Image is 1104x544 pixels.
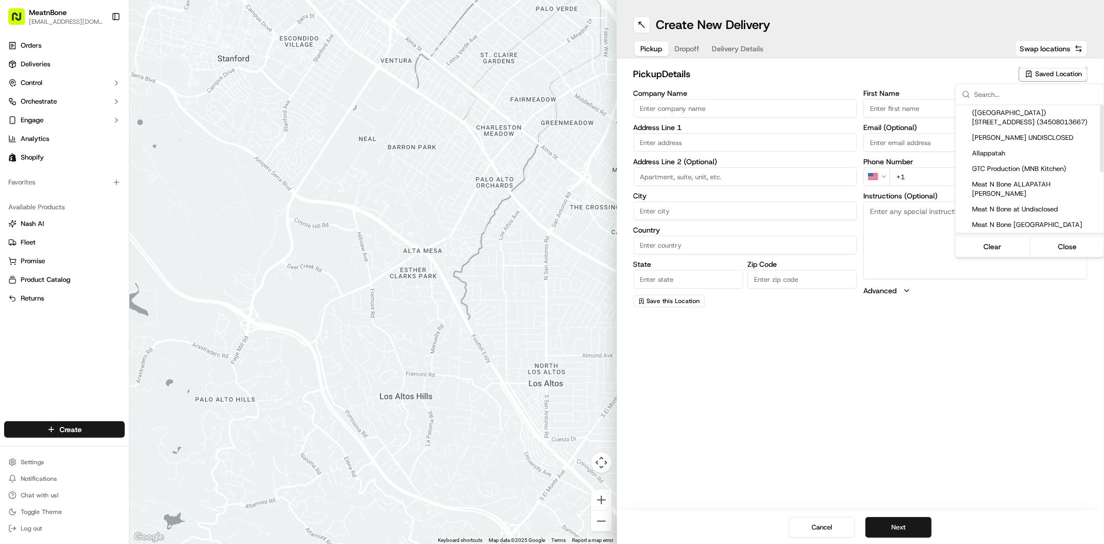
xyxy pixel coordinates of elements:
[973,220,1100,230] span: Meat N Bone [GEOGRAPHIC_DATA]
[956,105,1104,257] div: Suggestions
[973,108,1100,127] span: ([GEOGRAPHIC_DATA]) [STREET_ADDRESS] (34508013667)
[975,84,1098,105] input: Search...
[973,164,1100,174] span: GTC Production (MNB Kitchen)
[973,180,1100,198] span: Meat N Bone ALLAPATAH [PERSON_NAME]
[957,239,1028,254] button: Clear
[973,133,1100,142] span: [PERSON_NAME] UNDISCLOSED
[1032,239,1103,254] button: Close
[973,149,1100,158] span: Allappatah
[973,205,1100,214] span: Meat N Bone at Undisclosed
